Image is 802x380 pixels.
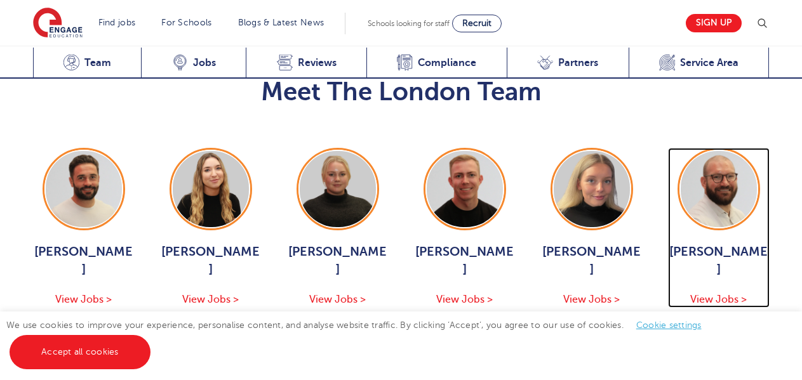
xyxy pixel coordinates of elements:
[160,148,262,308] a: [PERSON_NAME] View Jobs >
[193,56,216,69] span: Jobs
[636,320,702,330] a: Cookie settings
[33,77,770,107] h2: Meet The London Team
[541,148,643,308] a: [PERSON_NAME] View Jobs >
[686,14,742,32] a: Sign up
[668,243,770,278] span: [PERSON_NAME]
[161,18,211,27] a: For Schools
[452,15,502,32] a: Recruit
[55,294,112,305] span: View Jobs >
[33,8,83,39] img: Engage Education
[6,320,714,357] span: We use cookies to improve your experience, personalise content, and analyse website traffic. By c...
[10,335,150,369] a: Accept all cookies
[558,56,598,69] span: Partners
[46,151,122,227] img: Jack Hope
[436,294,493,305] span: View Jobs >
[554,151,630,227] img: Isabel Murphy
[287,148,389,308] a: [PERSON_NAME] View Jobs >
[287,243,389,278] span: [PERSON_NAME]
[418,56,476,69] span: Compliance
[668,148,770,308] a: [PERSON_NAME] View Jobs >
[681,151,757,227] img: Simon Whitcombe
[173,151,249,227] img: Alice Thwaites
[238,18,324,27] a: Blogs & Latest News
[33,148,135,308] a: [PERSON_NAME] View Jobs >
[141,48,246,79] a: Jobs
[507,48,629,79] a: Partners
[98,18,136,27] a: Find jobs
[309,294,366,305] span: View Jobs >
[33,243,135,278] span: [PERSON_NAME]
[414,243,516,278] span: [PERSON_NAME]
[563,294,620,305] span: View Jobs >
[690,294,747,305] span: View Jobs >
[414,148,516,308] a: [PERSON_NAME] View Jobs >
[298,56,337,69] span: Reviews
[160,243,262,278] span: [PERSON_NAME]
[427,151,503,227] img: Zack Neal
[366,48,507,79] a: Compliance
[680,56,739,69] span: Service Area
[246,48,366,79] a: Reviews
[462,18,491,28] span: Recruit
[541,243,643,278] span: [PERSON_NAME]
[629,48,770,79] a: Service Area
[84,56,111,69] span: Team
[368,19,450,28] span: Schools looking for staff
[33,48,142,79] a: Team
[300,151,376,227] img: Bethany Johnson
[182,294,239,305] span: View Jobs >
